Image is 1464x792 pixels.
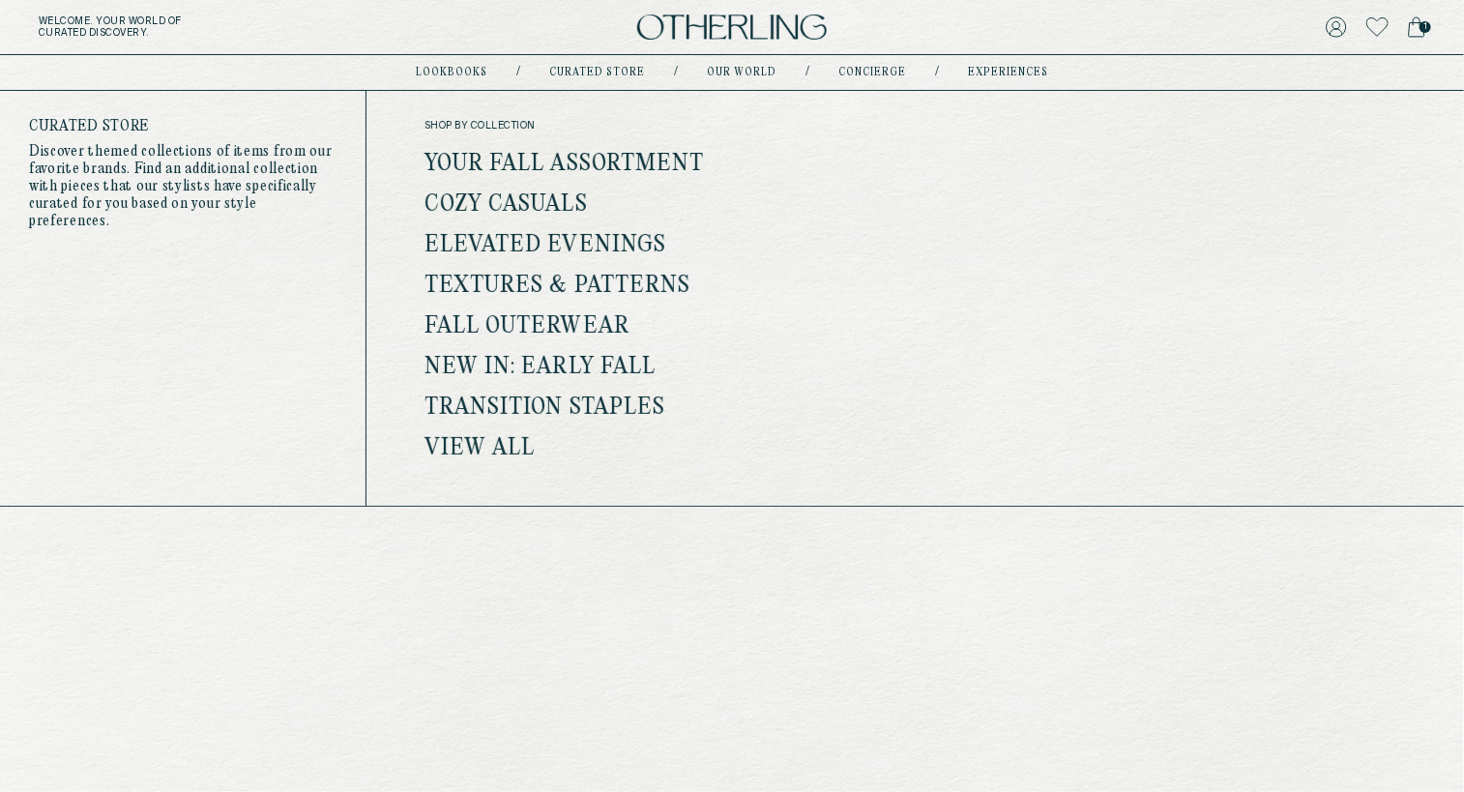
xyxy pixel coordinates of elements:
[674,65,678,80] div: /
[425,233,667,258] a: Elevated Evenings
[39,15,454,39] h5: Welcome . Your world of curated discovery.
[805,65,809,80] div: /
[968,68,1048,77] a: experiences
[549,68,645,77] a: Curated store
[29,143,337,230] p: Discover themed collections of items from our favorite brands. Find an additional collection with...
[425,314,630,339] a: Fall Outerwear
[425,152,705,177] a: Your Fall Assortment
[637,15,827,41] img: logo
[425,192,588,218] a: Cozy Casuals
[425,436,536,461] a: View all
[838,68,906,77] a: concierge
[416,68,487,77] a: lookbooks
[1408,14,1425,41] a: 1
[425,120,762,132] span: shop by collection
[935,65,939,80] div: /
[516,65,520,80] div: /
[707,68,776,77] a: Our world
[425,355,657,380] a: New In: Early Fall
[425,274,691,299] a: Textures & Patterns
[1420,21,1431,33] span: 1
[425,396,666,421] a: Transition Staples
[29,120,337,133] h4: Curated store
